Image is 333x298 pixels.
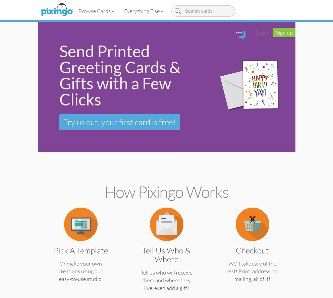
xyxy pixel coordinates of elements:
[218,260,286,283] p: We'll take care of the rest! Print, addressing, mailing, all of it!
[273,28,295,37] a: Sign up
[47,260,115,283] p: Or make your own creations using our easy-to-use studio.
[52,246,110,255] h3: Pick a Template
[218,220,286,283] a: Checkout We'll take care of the rest! Print, addressing, mailing, all of it!
[50,183,284,201] h2: How Pixingo works
[214,50,293,121] img: 942c5090-71ba-4bfc-9a92-ca782dcda692.png
[150,208,183,241] img: item.alt
[64,117,176,127] span: Try us out, your first card is free!
[223,246,281,255] h3: Checkout
[119,3,168,19] a: Everything Else
[137,246,196,264] h3: Tell us Who & Where
[39,2,74,18] img: pixingo logo
[47,220,115,283] a: Pick a Template Or make your own creations using our easy-to-use studio.
[251,24,273,41] a: Login
[73,3,119,19] a: Browse Cards
[132,269,201,292] p: Tell us who will receive them and where they live, even add a gift!
[64,208,98,241] img: item.alt
[234,29,245,40] img: comments.svg
[171,5,235,17] input: Search cards
[59,114,180,130] a: Try us out, your first card is free!
[132,220,201,292] a: Tell us Who & Where Tell us who will receive them and where they live, even add a gift!
[236,208,269,241] img: item.alt
[59,43,204,107] div: Send Printed Greeting Cards & Gifts with a Few Clicks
